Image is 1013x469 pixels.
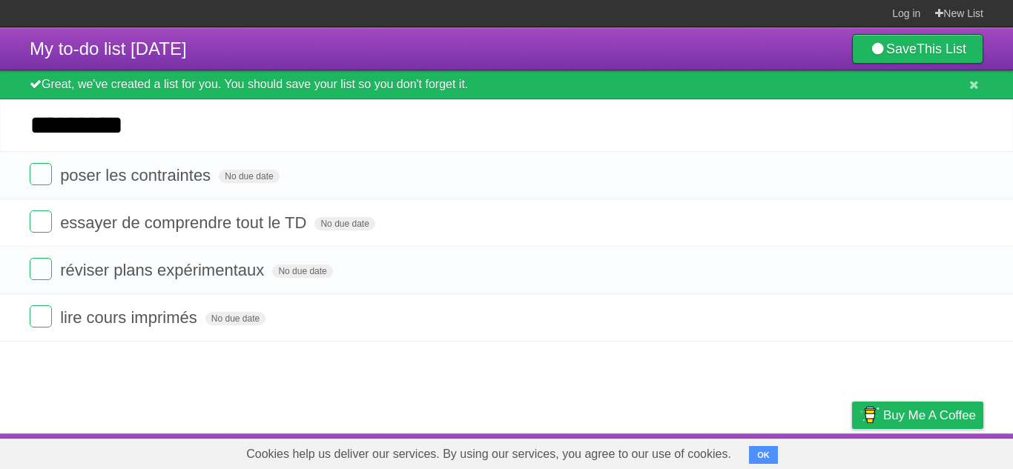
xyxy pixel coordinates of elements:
label: Done [30,210,52,233]
a: Buy me a coffee [852,402,983,429]
span: No due date [314,217,374,230]
button: OK [749,446,778,464]
label: Done [30,258,52,280]
span: lire cours imprimés [60,308,201,327]
span: Buy me a coffee [883,402,976,428]
span: essayer de comprendre tout le TD [60,213,310,232]
span: réviser plans expérimentaux [60,261,268,279]
a: Suggest a feature [890,437,983,465]
a: Privacy [833,437,871,465]
span: No due date [219,170,279,183]
span: No due date [205,312,265,325]
a: About [655,437,686,465]
label: Done [30,163,52,185]
span: poser les contraintes [60,166,214,184]
span: No due date [272,265,332,278]
span: My to-do list [DATE] [30,39,187,59]
label: Done [30,305,52,327]
b: This List [917,41,966,56]
img: Buy me a coffee [859,402,880,428]
a: SaveThis List [852,34,983,64]
a: Developers [704,437,764,465]
span: Cookies help us deliver our services. By using our services, you agree to our use of cookies. [231,439,746,469]
a: Terms [782,437,815,465]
